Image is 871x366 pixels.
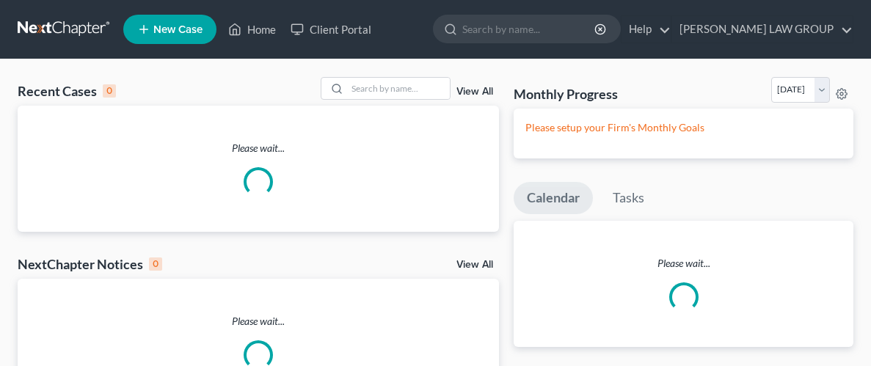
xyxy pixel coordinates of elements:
div: Recent Cases [18,82,116,100]
div: 0 [103,84,116,98]
p: Please wait... [514,256,853,271]
h3: Monthly Progress [514,85,618,103]
span: New Case [153,24,203,35]
a: Client Portal [283,16,379,43]
input: Search by name... [347,78,450,99]
p: Please setup your Firm's Monthly Goals [525,120,842,135]
div: 0 [149,257,162,271]
input: Search by name... [462,15,597,43]
a: Home [221,16,283,43]
a: Help [622,16,671,43]
p: Please wait... [18,314,499,329]
a: Calendar [514,182,593,214]
p: Please wait... [18,141,499,155]
a: View All [456,87,493,97]
a: [PERSON_NAME] LAW GROUP [672,16,853,43]
a: Tasks [600,182,657,214]
div: NextChapter Notices [18,255,162,273]
a: View All [456,260,493,270]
